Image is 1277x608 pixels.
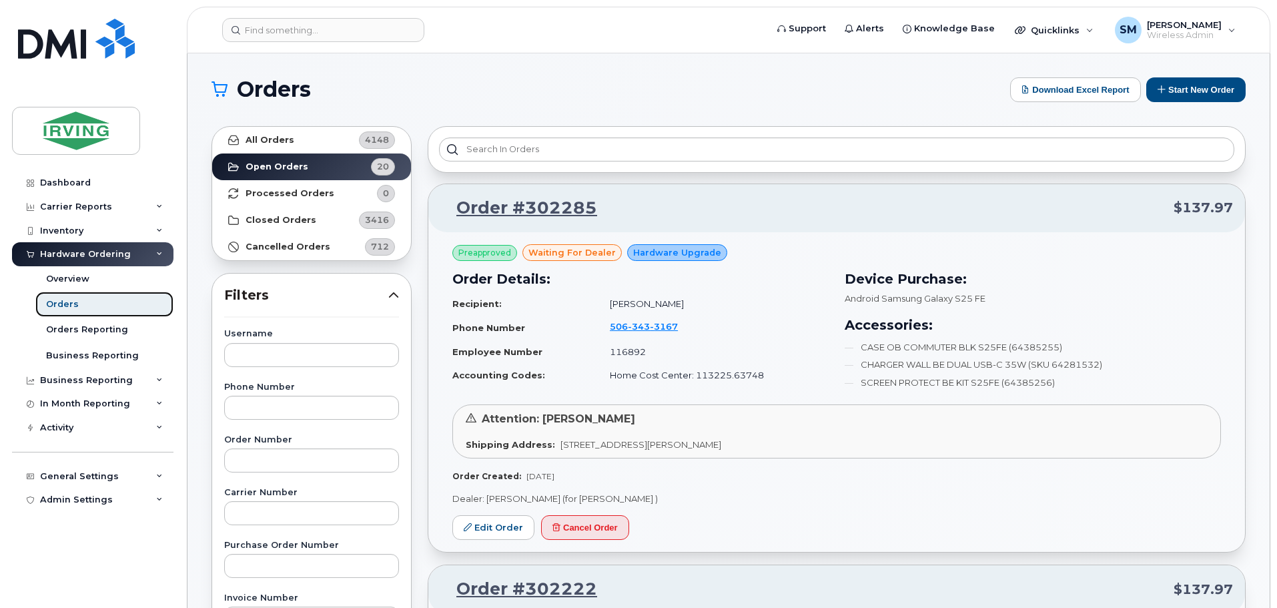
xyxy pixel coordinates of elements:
strong: All Orders [246,135,294,145]
strong: Open Orders [246,162,308,172]
label: Carrier Number [224,489,399,497]
a: Processed Orders0 [212,180,411,207]
span: Preapproved [458,247,511,259]
strong: Processed Orders [246,188,334,199]
strong: Cancelled Orders [246,242,330,252]
span: waiting for dealer [528,246,616,259]
p: Dealer: [PERSON_NAME] (for [PERSON_NAME] ) [452,493,1221,505]
span: 343 [628,321,650,332]
h3: Accessories: [845,315,1221,335]
span: 3167 [650,321,678,332]
span: Orders [237,79,311,99]
span: $137.97 [1174,580,1233,599]
button: Start New Order [1146,77,1246,102]
h3: Device Purchase: [845,269,1221,289]
td: 116892 [598,340,829,364]
a: Order #302222 [440,577,597,601]
li: CASE OB COMMUTER BLK S25FE (64385255) [845,341,1221,354]
label: Phone Number [224,383,399,392]
span: [STREET_ADDRESS][PERSON_NAME] [560,439,721,450]
input: Search in orders [439,137,1234,162]
strong: Employee Number [452,346,542,357]
strong: Order Created: [452,471,521,481]
label: Order Number [224,436,399,444]
span: 20 [377,160,389,173]
span: 712 [371,240,389,253]
span: Hardware Upgrade [633,246,721,259]
label: Username [224,330,399,338]
span: 506 [610,321,678,332]
a: Cancelled Orders712 [212,234,411,260]
span: $137.97 [1174,198,1233,218]
strong: Shipping Address: [466,439,555,450]
span: Attention: [PERSON_NAME] [482,412,635,425]
li: CHARGER WALL BE DUAL USB-C 35W (SKU 64281532) [845,358,1221,371]
a: Closed Orders3416 [212,207,411,234]
a: Order #302285 [440,196,597,220]
span: 3416 [365,214,389,226]
button: Cancel Order [541,515,629,540]
td: Home Cost Center: 113225.63748 [598,364,829,387]
strong: Recipient: [452,298,502,309]
a: All Orders4148 [212,127,411,154]
span: [DATE] [526,471,554,481]
li: SCREEN PROTECT BE KIT S25FE (64385256) [845,376,1221,389]
span: 4148 [365,133,389,146]
a: Open Orders20 [212,154,411,180]
td: [PERSON_NAME] [598,292,829,316]
strong: Phone Number [452,322,525,333]
span: 0 [383,187,389,200]
a: 5063433167 [610,321,694,332]
h3: Order Details: [452,269,829,289]
label: Invoice Number [224,594,399,603]
strong: Closed Orders [246,215,316,226]
span: Filters [224,286,388,305]
a: Edit Order [452,515,534,540]
label: Purchase Order Number [224,541,399,550]
span: Android Samsung Galaxy S25 FE [845,293,985,304]
button: Download Excel Report [1010,77,1141,102]
strong: Accounting Codes: [452,370,545,380]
